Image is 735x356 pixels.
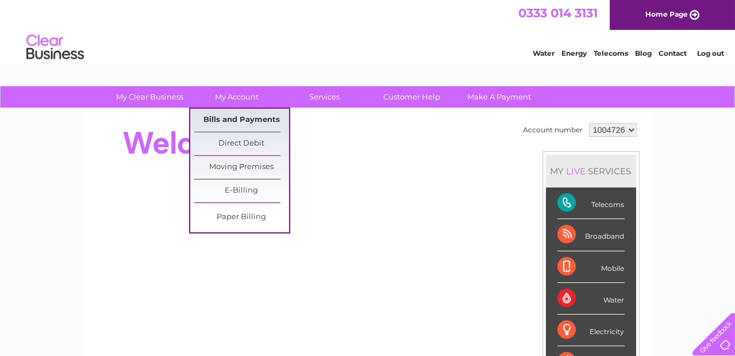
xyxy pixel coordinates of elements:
[518,6,598,20] a: 0333 014 3131
[557,315,625,346] div: Electricity
[561,49,587,58] a: Energy
[697,49,724,58] a: Log out
[97,6,640,56] div: Clear Business is a trading name of Verastar Limited (registered in [GEOGRAPHIC_DATA] No. 3667643...
[194,132,289,155] a: Direct Debit
[102,86,197,108] a: My Clear Business
[26,30,84,65] img: logo.png
[557,251,625,283] div: Mobile
[594,49,628,58] a: Telecoms
[557,187,625,219] div: Telecoms
[194,206,289,229] a: Paper Billing
[364,86,459,108] a: Customer Help
[452,86,547,108] a: Make A Payment
[190,86,284,108] a: My Account
[194,156,289,179] a: Moving Premises
[521,120,586,140] td: Account number
[546,155,636,187] div: MY SERVICES
[277,86,372,108] a: Services
[635,49,652,58] a: Blog
[659,49,687,58] a: Contact
[557,219,625,251] div: Broadband
[533,49,555,58] a: Water
[564,166,588,177] div: LIVE
[557,283,625,315] div: Water
[194,109,289,132] a: Bills and Payments
[194,179,289,202] a: E-Billing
